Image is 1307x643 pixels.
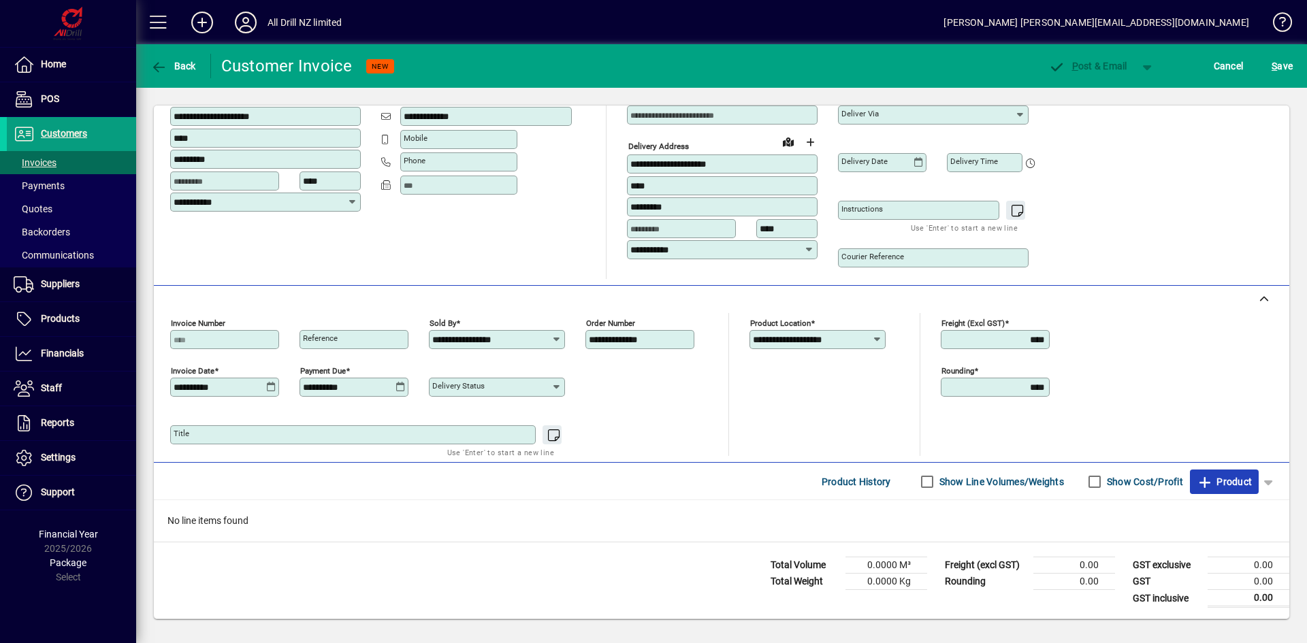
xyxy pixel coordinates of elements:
button: Add [180,10,224,35]
span: Home [41,59,66,69]
td: 0.00 [1208,574,1289,590]
span: Communications [14,250,94,261]
a: Reports [7,406,136,440]
span: Cancel [1214,55,1244,77]
td: 0.0000 M³ [845,557,927,574]
div: All Drill NZ limited [268,12,342,33]
span: Financial Year [39,529,98,540]
a: Communications [7,244,136,267]
a: Invoices [7,151,136,174]
td: 0.00 [1033,574,1115,590]
div: [PERSON_NAME] [PERSON_NAME][EMAIL_ADDRESS][DOMAIN_NAME] [943,12,1249,33]
span: Reports [41,417,74,428]
button: Choose address [799,131,821,153]
span: ave [1272,55,1293,77]
span: Settings [41,452,76,463]
a: Home [7,48,136,82]
mat-label: Delivery date [841,156,888,166]
a: Knowledge Base [1263,3,1290,47]
mat-label: Instructions [841,204,883,214]
span: Invoices [14,157,57,168]
a: Support [7,476,136,510]
span: Package [50,557,86,568]
a: Payments [7,174,136,197]
div: Customer Invoice [221,55,353,77]
td: Rounding [938,574,1033,590]
mat-label: Product location [750,318,811,328]
mat-label: Sold by [430,318,456,328]
span: S [1272,61,1277,71]
mat-label: Delivery time [950,156,998,166]
button: Copy to Delivery address [342,84,364,105]
a: Staff [7,372,136,406]
td: 0.00 [1208,590,1289,607]
span: Quotes [14,203,52,214]
mat-label: Invoice number [171,318,225,328]
td: Total Volume [764,557,845,574]
span: Suppliers [41,278,80,289]
mat-label: Phone [404,156,425,165]
button: Back [147,54,199,78]
div: No line items found [154,500,1289,542]
mat-label: Rounding [941,366,974,376]
button: Save [1268,54,1296,78]
a: POS [7,82,136,116]
span: Product [1197,471,1252,493]
a: Financials [7,337,136,371]
td: GST inclusive [1126,590,1208,607]
app-page-header-button: Back [136,54,211,78]
a: Products [7,302,136,336]
label: Show Cost/Profit [1104,475,1183,489]
span: Product History [822,471,891,493]
span: Support [41,487,75,497]
span: ost & Email [1048,61,1127,71]
span: Back [150,61,196,71]
span: Payments [14,180,65,191]
td: Total Weight [764,574,845,590]
button: Cancel [1210,54,1247,78]
span: Customers [41,128,87,139]
mat-label: Payment due [300,366,346,376]
span: Staff [41,382,62,393]
mat-label: Delivery status [432,381,485,391]
mat-hint: Use 'Enter' to start a new line [447,444,554,460]
a: Suppliers [7,267,136,301]
span: POS [41,93,59,104]
a: View on map [777,131,799,152]
mat-label: Deliver via [841,109,879,118]
mat-label: Invoice date [171,366,214,376]
mat-label: Freight (excl GST) [941,318,1005,328]
td: 0.00 [1208,557,1289,574]
span: Financials [41,348,84,359]
td: 0.00 [1033,557,1115,574]
mat-label: Title [174,429,189,438]
td: Freight (excl GST) [938,557,1033,574]
span: Products [41,313,80,324]
td: GST exclusive [1126,557,1208,574]
td: 0.0000 Kg [845,574,927,590]
a: Settings [7,441,136,475]
mat-label: Mobile [404,133,427,143]
span: NEW [372,62,389,71]
button: Product History [816,469,897,494]
mat-label: Reference [303,333,338,343]
a: Backorders [7,220,136,244]
td: GST [1126,574,1208,590]
mat-label: Courier Reference [841,252,904,261]
span: P [1072,61,1078,71]
label: Show Line Volumes/Weights [937,475,1064,489]
button: Product [1190,469,1259,494]
mat-label: Order number [586,318,635,328]
mat-hint: Use 'Enter' to start a new line [911,220,1018,235]
span: Backorders [14,227,70,237]
a: Quotes [7,197,136,220]
button: Profile [224,10,268,35]
button: Post & Email [1042,54,1134,78]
